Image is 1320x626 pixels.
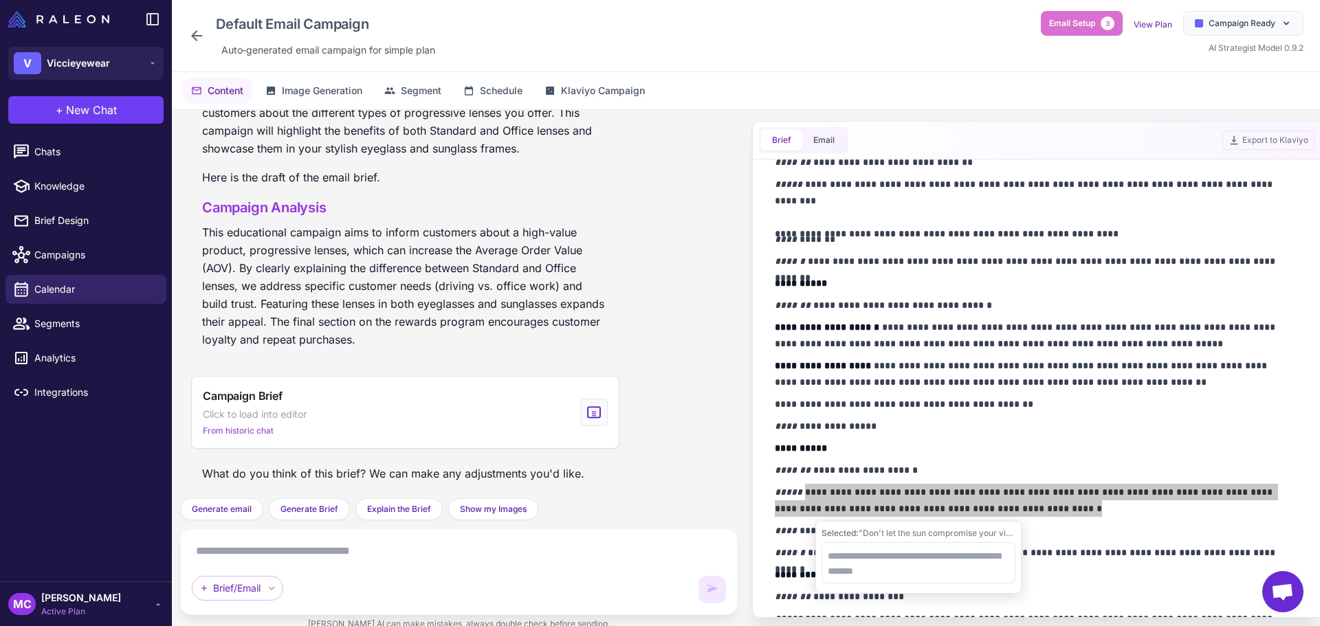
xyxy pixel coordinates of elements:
div: MC [8,593,36,615]
div: "Don't let the sun compromise your vision. Add our high-performance progressive lenses to your fa... [822,527,1015,539]
a: Analytics [5,344,166,372]
span: Generate Brief [280,503,338,515]
button: Content [183,78,252,104]
span: Show my Images [460,503,527,515]
span: Calendar [34,282,155,297]
button: Generate Brief [269,498,350,520]
button: Email Setup3 [1041,11,1123,36]
div: Click to edit campaign name [210,11,441,37]
a: Brief Design [5,206,166,235]
span: [PERSON_NAME] [41,590,121,605]
span: Analytics [34,350,155,366]
span: From historic chat [203,425,274,437]
button: Klaviyo Campaign [536,78,653,104]
span: Segment [401,83,441,98]
span: Generate email [192,503,252,515]
span: Email Setup [1049,17,1095,30]
button: Generate email [180,498,263,520]
h3: Campaign Analysis [202,197,608,218]
button: Brief [761,130,802,150]
span: Click to load into editor [203,407,307,422]
span: Selected: [822,528,859,538]
button: Email [802,130,846,150]
div: What do you think of this brief? We can make any adjustments you'd like. [191,460,595,487]
span: Viccieyewear [47,56,110,71]
span: Campaign Ready [1209,17,1275,30]
span: Schedule [480,83,522,98]
span: New Chat [66,102,117,118]
p: This educational campaign aims to inform customers about a high-value product, progressive lenses... [202,223,608,348]
div: Open chat [1262,571,1303,612]
span: Active Plan [41,605,121,618]
a: View Plan [1134,19,1172,30]
span: AI Strategist Model 0.9.2 [1209,43,1303,53]
span: Brief Design [34,213,155,228]
img: Raleon Logo [8,11,109,27]
span: Image Generation [282,83,362,98]
button: Segment [376,78,450,104]
div: Brief/Email [192,576,283,601]
a: Segments [5,309,166,338]
a: Integrations [5,378,166,407]
span: Auto‑generated email campaign for simple plan [221,43,435,58]
a: Calendar [5,275,166,304]
span: Explain the Brief [367,503,431,515]
span: Knowledge [34,179,155,194]
span: Content [208,83,243,98]
span: Klaviyo Campaign [561,83,645,98]
a: Campaigns [5,241,166,269]
p: Here is the draft of the email brief. [202,168,608,186]
span: Segments [34,316,155,331]
span: Campaign Brief [203,388,283,404]
a: Knowledge [5,172,166,201]
button: VViccieyewear [8,47,164,80]
button: +New Chat [8,96,164,124]
span: Campaigns [34,247,155,262]
p: Of course! I can create a brief for an email campaign that educates your customers about the diff... [202,86,608,157]
div: V [14,52,41,74]
div: Click to edit description [216,40,441,60]
button: Image Generation [257,78,371,104]
button: Export to Klaviyo [1222,131,1314,150]
span: + [56,102,63,118]
button: Explain the Brief [355,498,443,520]
a: Chats [5,137,166,166]
button: Schedule [455,78,531,104]
span: Chats [34,144,155,159]
span: Integrations [34,385,155,400]
button: Show my Images [448,498,538,520]
a: Raleon Logo [8,11,115,27]
span: 3 [1101,16,1114,30]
